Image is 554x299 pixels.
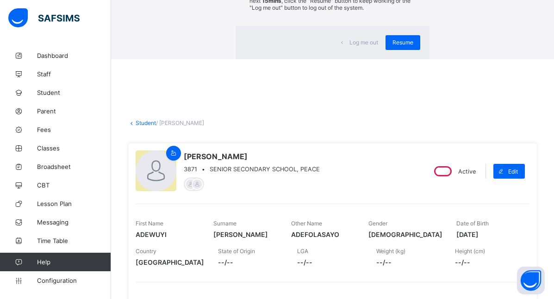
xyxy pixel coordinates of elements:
span: Broadsheet [37,163,111,170]
span: ADEWUYI [136,230,199,238]
span: Date of Birth [456,220,489,227]
span: [GEOGRAPHIC_DATA] [136,258,204,266]
span: Height (cm) [455,248,485,255]
span: ADEFOLASAYO [291,230,355,238]
span: --/-- [455,258,520,266]
span: Gender [368,220,387,227]
span: [DATE] [456,230,520,238]
span: CBT [37,181,111,189]
span: Classes [37,144,111,152]
span: Messaging [37,218,111,226]
img: safsims [8,8,80,28]
span: Dashboard [37,52,111,59]
a: Student [136,119,156,126]
span: Fees [37,126,111,133]
span: Other Name [291,220,322,227]
span: SENIOR SECONDARY SCHOOL, PEACE [210,166,320,173]
span: Weight (kg) [376,248,405,255]
span: --/-- [297,258,362,266]
span: Parent [37,107,111,115]
span: 3871 [184,166,197,173]
span: --/-- [218,258,283,266]
span: Surname [213,220,237,227]
span: / [PERSON_NAME] [156,119,204,126]
span: [DEMOGRAPHIC_DATA] [368,230,442,238]
span: Time Table [37,237,111,244]
span: Configuration [37,277,111,284]
button: Open asap [517,267,545,294]
div: • [184,166,320,173]
span: Active [458,168,476,175]
span: Help [37,258,111,266]
span: Log me out [349,39,378,46]
span: State of Origin [218,248,255,255]
span: Lesson Plan [37,200,111,207]
span: LGA [297,248,308,255]
span: Resume [392,39,413,46]
span: --/-- [376,258,442,266]
span: Country [136,248,156,255]
span: First Name [136,220,163,227]
span: Student [37,89,111,96]
span: [PERSON_NAME] [184,152,320,161]
span: Staff [37,70,111,78]
span: Edit [508,168,518,175]
span: [PERSON_NAME] [213,230,277,238]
